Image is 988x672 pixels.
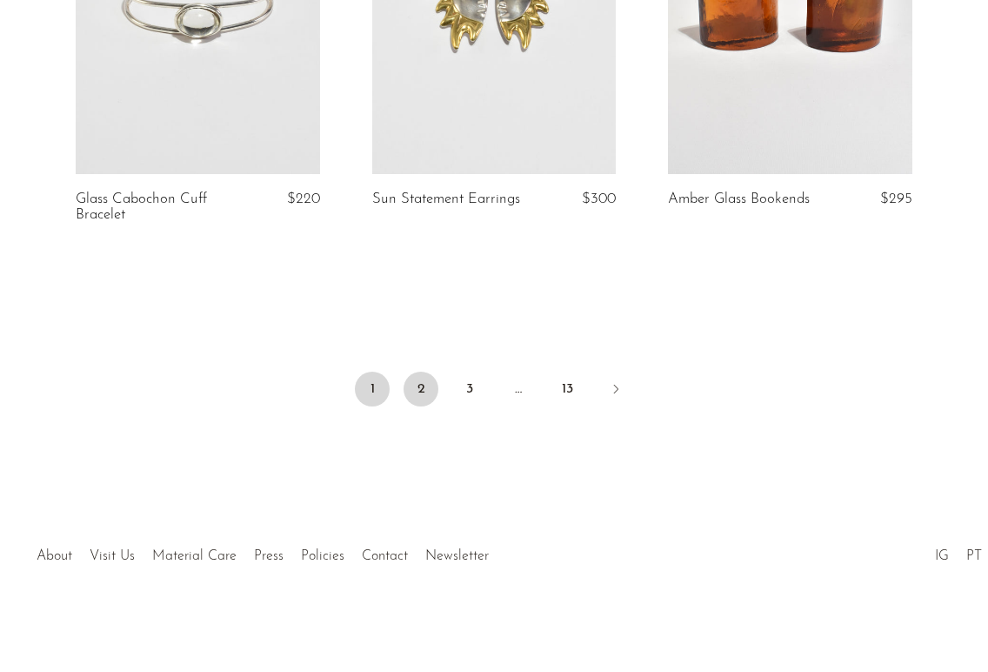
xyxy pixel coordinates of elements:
[76,192,237,224] a: Glass Cabochon Cuff Bracelet
[501,372,536,407] span: …
[287,192,320,206] span: $220
[301,549,344,563] a: Policies
[254,549,284,563] a: Press
[966,549,982,563] a: PT
[404,372,438,407] a: 2
[28,535,497,568] ul: Quick links
[598,372,633,410] a: Next
[37,549,72,563] a: About
[550,372,584,407] a: 13
[935,549,949,563] a: IG
[372,192,520,207] a: Sun Statement Earrings
[152,549,237,563] a: Material Care
[355,372,390,407] span: 1
[90,549,135,563] a: Visit Us
[452,372,487,407] a: 3
[668,192,810,207] a: Amber Glass Bookends
[582,192,616,206] span: $300
[880,192,912,206] span: $295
